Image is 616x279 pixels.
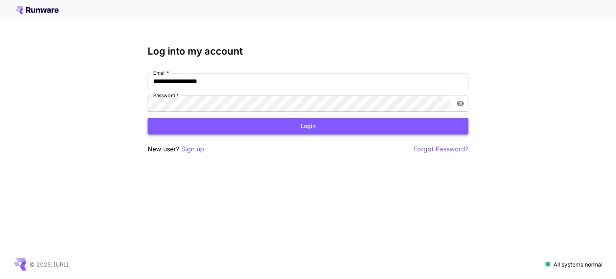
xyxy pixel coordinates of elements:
p: © 2025, [URL] [30,260,69,269]
button: toggle password visibility [453,96,468,111]
h3: Log into my account [148,46,468,57]
button: Forgot Password? [414,144,468,154]
label: Email [153,69,169,76]
label: Password [153,92,179,99]
p: All systems normal [553,260,602,269]
p: New user? [148,144,204,154]
button: Login [148,118,468,134]
button: Sign up [181,144,204,154]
